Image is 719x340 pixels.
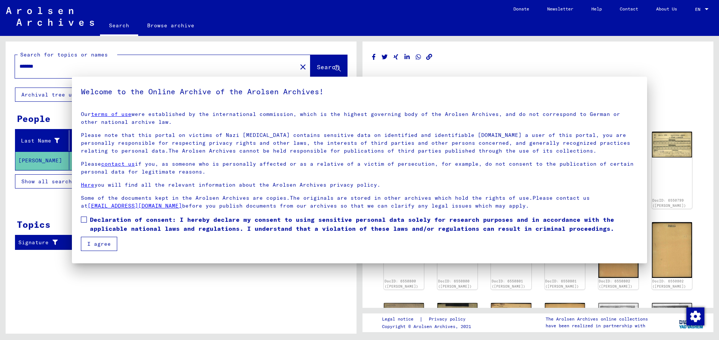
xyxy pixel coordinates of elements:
p: Our were established by the international commission, which is the highest governing body of the ... [81,110,638,126]
img: Change consent [686,307,704,325]
a: contact us [101,160,135,167]
p: Please if you, as someone who is personally affected or as a relative of a victim of persecution,... [81,160,638,176]
a: Here [81,181,94,188]
a: terms of use [91,111,131,117]
p: Please note that this portal on victims of Nazi [MEDICAL_DATA] contains sensitive data on identif... [81,131,638,155]
span: Declaration of consent: I hereby declare my consent to using sensitive personal data solely for r... [90,215,638,233]
h5: Welcome to the Online Archive of the Arolsen Archives! [81,86,638,98]
p: Some of the documents kept in the Arolsen Archives are copies.The originals are stored in other a... [81,194,638,210]
a: [EMAIL_ADDRESS][DOMAIN_NAME] [88,202,182,209]
p: you will find all the relevant information about the Arolsen Archives privacy policy. [81,181,638,189]
button: I agree [81,237,117,251]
